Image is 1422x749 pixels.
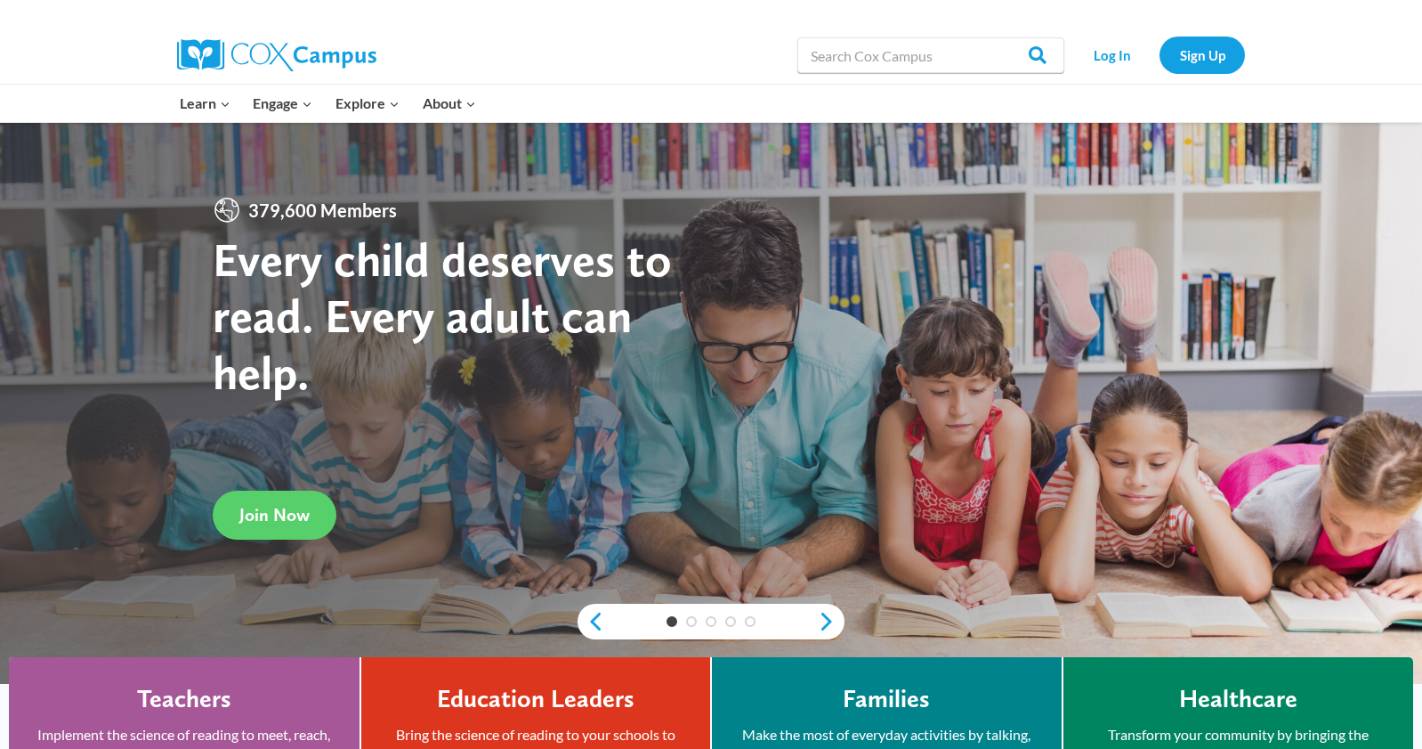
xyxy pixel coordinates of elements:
[137,684,231,714] h4: Teachers
[1073,37,1245,73] nav: Secondary Navigation
[241,196,404,224] span: 379,600 Members
[578,611,604,632] a: previous
[706,616,716,627] a: 3
[818,611,844,632] a: next
[168,85,487,122] nav: Primary Navigation
[180,92,230,115] span: Learn
[239,504,310,525] span: Join Now
[213,491,336,540] a: Join Now
[1179,684,1297,714] h4: Healthcare
[213,231,672,401] strong: Every child deserves to read. Every adult can help.
[1073,37,1151,73] a: Log In
[1159,37,1245,73] a: Sign Up
[725,616,736,627] a: 4
[437,684,634,714] h4: Education Leaders
[667,616,677,627] a: 1
[797,37,1064,73] input: Search Cox Campus
[253,92,312,115] span: Engage
[745,616,755,627] a: 5
[177,39,376,71] img: Cox Campus
[686,616,697,627] a: 2
[335,92,400,115] span: Explore
[423,92,476,115] span: About
[843,684,930,714] h4: Families
[578,604,844,639] div: content slider buttons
